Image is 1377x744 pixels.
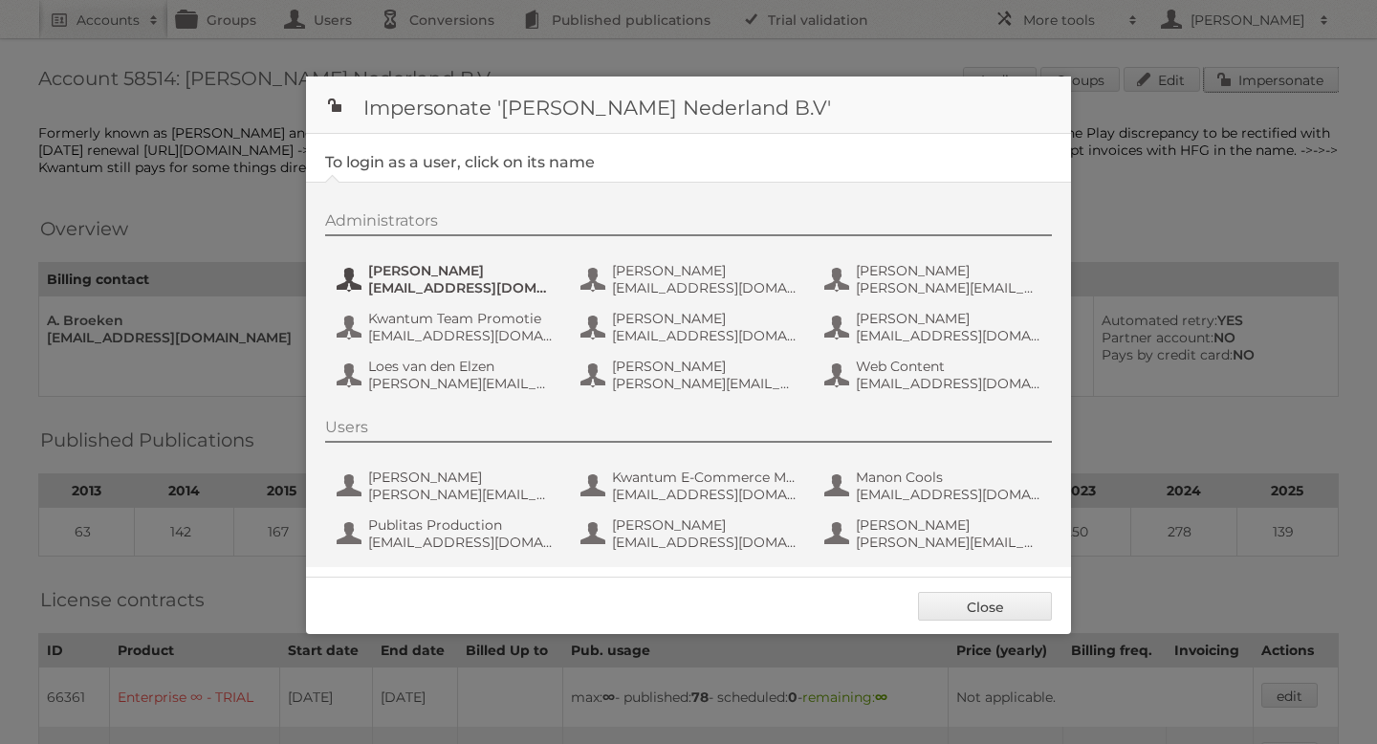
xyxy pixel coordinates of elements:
span: [PERSON_NAME] [368,262,554,279]
span: [PERSON_NAME] [856,262,1041,279]
span: [EMAIL_ADDRESS][DOMAIN_NAME] [612,327,798,344]
span: Loes van den Elzen [368,358,554,375]
span: [PERSON_NAME] [856,516,1041,534]
span: [EMAIL_ADDRESS][DOMAIN_NAME] [856,375,1041,392]
div: Users [325,418,1052,443]
span: Kwantum Team Promotie [368,310,554,327]
span: [EMAIL_ADDRESS][DOMAIN_NAME] [368,279,554,296]
button: Manon Cools [EMAIL_ADDRESS][DOMAIN_NAME] [822,467,1047,505]
span: [PERSON_NAME] [612,310,798,327]
span: [PERSON_NAME] [856,310,1041,327]
span: [EMAIL_ADDRESS][DOMAIN_NAME] [368,534,554,551]
button: Publitas Production [EMAIL_ADDRESS][DOMAIN_NAME] [335,514,559,553]
span: [PERSON_NAME] [368,469,554,486]
button: Kwantum Team Promotie [EMAIL_ADDRESS][DOMAIN_NAME] [335,308,559,346]
span: [PERSON_NAME][EMAIL_ADDRESS][DOMAIN_NAME] [856,279,1041,296]
span: [PERSON_NAME] [612,262,798,279]
button: [PERSON_NAME] [EMAIL_ADDRESS][DOMAIN_NAME] [579,260,803,298]
a: Close [918,592,1052,621]
span: [EMAIL_ADDRESS][DOMAIN_NAME] [612,534,798,551]
span: [EMAIL_ADDRESS][DOMAIN_NAME] [368,327,554,344]
div: Administrators [325,211,1052,236]
button: Kwantum E-Commerce Marketing [EMAIL_ADDRESS][DOMAIN_NAME] [579,467,803,505]
legend: To login as a user, click on its name [325,153,595,171]
button: [PERSON_NAME] [EMAIL_ADDRESS][DOMAIN_NAME] [579,514,803,553]
button: Web Content [EMAIL_ADDRESS][DOMAIN_NAME] [822,356,1047,394]
button: [PERSON_NAME] [EMAIL_ADDRESS][DOMAIN_NAME] [579,308,803,346]
span: [PERSON_NAME][EMAIL_ADDRESS][DOMAIN_NAME] [612,375,798,392]
span: [EMAIL_ADDRESS][DOMAIN_NAME] [856,327,1041,344]
span: [PERSON_NAME][EMAIL_ADDRESS][DOMAIN_NAME] [856,534,1041,551]
button: [PERSON_NAME] [PERSON_NAME][EMAIL_ADDRESS][DOMAIN_NAME] [579,356,803,394]
span: Publitas Production [368,516,554,534]
button: [PERSON_NAME] [PERSON_NAME][EMAIL_ADDRESS][DOMAIN_NAME] [822,260,1047,298]
span: [EMAIL_ADDRESS][DOMAIN_NAME] [612,486,798,503]
button: Loes van den Elzen [PERSON_NAME][EMAIL_ADDRESS][DOMAIN_NAME] [335,356,559,394]
span: [EMAIL_ADDRESS][DOMAIN_NAME] [856,486,1041,503]
h1: Impersonate '[PERSON_NAME] Nederland B.V' [306,77,1071,134]
button: [PERSON_NAME] [PERSON_NAME][EMAIL_ADDRESS][DOMAIN_NAME] [822,514,1047,553]
span: [PERSON_NAME] [612,358,798,375]
span: Manon Cools [856,469,1041,486]
span: [PERSON_NAME][EMAIL_ADDRESS][DOMAIN_NAME] [368,375,554,392]
span: Web Content [856,358,1041,375]
button: [PERSON_NAME] [PERSON_NAME][EMAIL_ADDRESS][DOMAIN_NAME] [335,467,559,505]
span: [EMAIL_ADDRESS][DOMAIN_NAME] [612,279,798,296]
button: [PERSON_NAME] [EMAIL_ADDRESS][DOMAIN_NAME] [335,260,559,298]
span: [PERSON_NAME] [612,516,798,534]
span: Kwantum E-Commerce Marketing [612,469,798,486]
button: [PERSON_NAME] [EMAIL_ADDRESS][DOMAIN_NAME] [822,308,1047,346]
span: [PERSON_NAME][EMAIL_ADDRESS][DOMAIN_NAME] [368,486,554,503]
